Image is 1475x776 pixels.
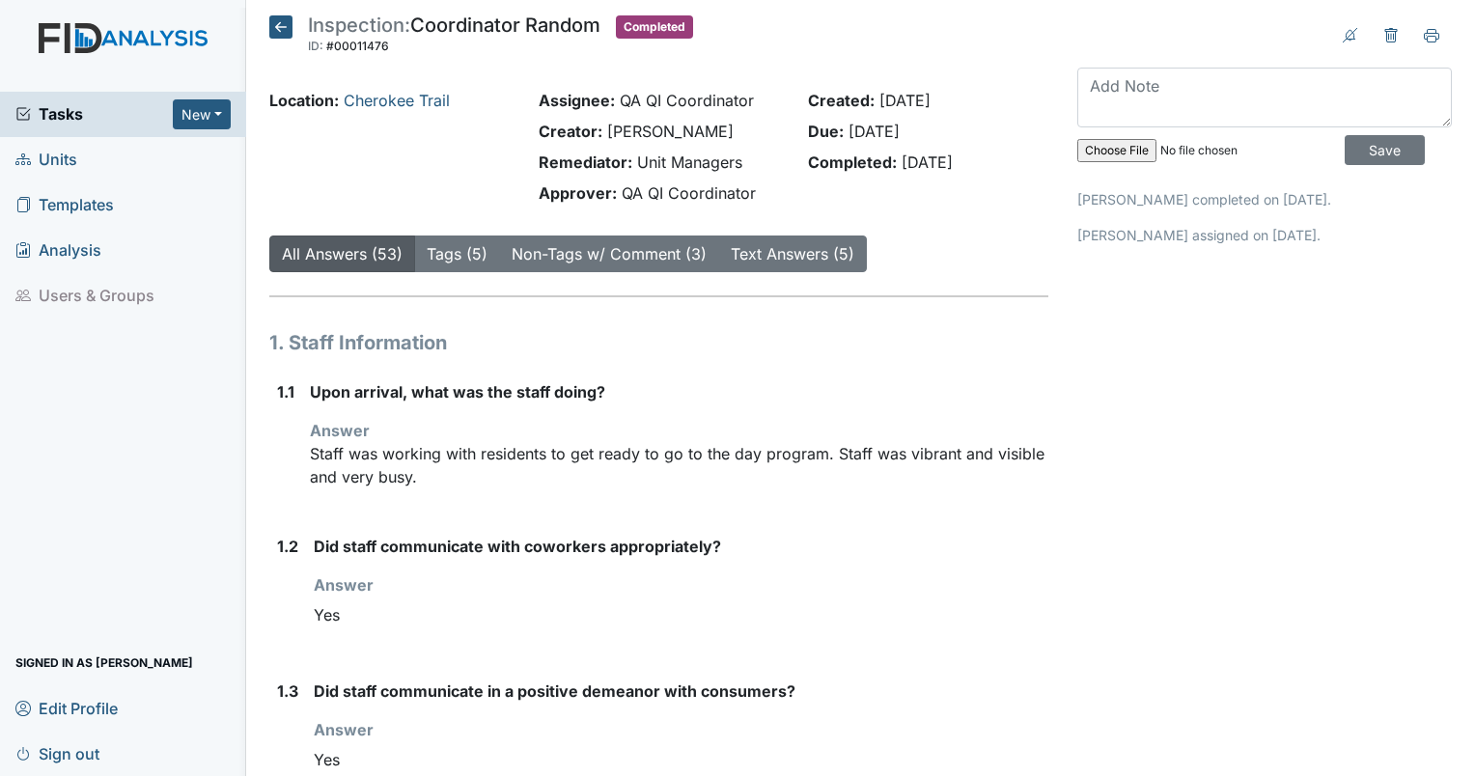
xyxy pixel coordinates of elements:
button: All Answers (53) [269,236,415,272]
span: Unit Managers [637,152,742,172]
h1: 1. Staff Information [269,328,1048,357]
strong: Created: [808,91,875,110]
div: Yes [314,596,1048,633]
span: ID: [308,39,323,53]
a: Non-Tags w/ Comment (3) [512,244,707,263]
a: Tags (5) [427,244,487,263]
label: Did staff communicate with coworkers appropriately? [314,535,721,558]
span: Templates [15,190,114,220]
span: QA QI Coordinator [622,183,756,203]
button: Text Answers (5) [718,236,867,272]
a: Text Answers (5) [731,244,854,263]
strong: Location: [269,91,339,110]
span: [PERSON_NAME] [607,122,734,141]
span: Inspection: [308,14,410,37]
label: Upon arrival, what was the staff doing? [310,380,605,403]
a: All Answers (53) [282,244,403,263]
strong: Creator: [539,122,602,141]
span: Edit Profile [15,693,118,723]
label: 1.2 [277,535,298,558]
strong: Remediator: [539,152,632,172]
span: [DATE] [849,122,900,141]
a: Tasks [15,102,173,125]
span: Units [15,145,77,175]
span: Analysis [15,236,101,265]
span: #00011476 [326,39,389,53]
p: [PERSON_NAME] completed on [DATE]. [1077,189,1452,209]
span: QA QI Coordinator [620,91,754,110]
button: Tags (5) [414,236,500,272]
input: Save [1345,135,1425,165]
strong: Answer [314,720,374,739]
p: Staff was working with residents to get ready to go to the day program. Staff was vibrant and vis... [310,442,1048,488]
p: [PERSON_NAME] assigned on [DATE]. [1077,225,1452,245]
strong: Due: [808,122,844,141]
strong: Assignee: [539,91,615,110]
label: Did staff communicate in a positive demeanor with consumers? [314,679,795,703]
button: New [173,99,231,129]
label: 1.1 [277,380,294,403]
strong: Answer [310,421,370,440]
strong: Completed: [808,152,897,172]
strong: Answer [314,575,374,595]
span: [DATE] [902,152,953,172]
span: Signed in as [PERSON_NAME] [15,648,193,678]
span: Sign out [15,738,99,768]
div: Coordinator Random [308,15,600,58]
span: Completed [616,15,693,39]
button: Non-Tags w/ Comment (3) [499,236,719,272]
a: Cherokee Trail [344,91,450,110]
strong: Approver: [539,183,617,203]
span: [DATE] [879,91,931,110]
label: 1.3 [277,679,298,703]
